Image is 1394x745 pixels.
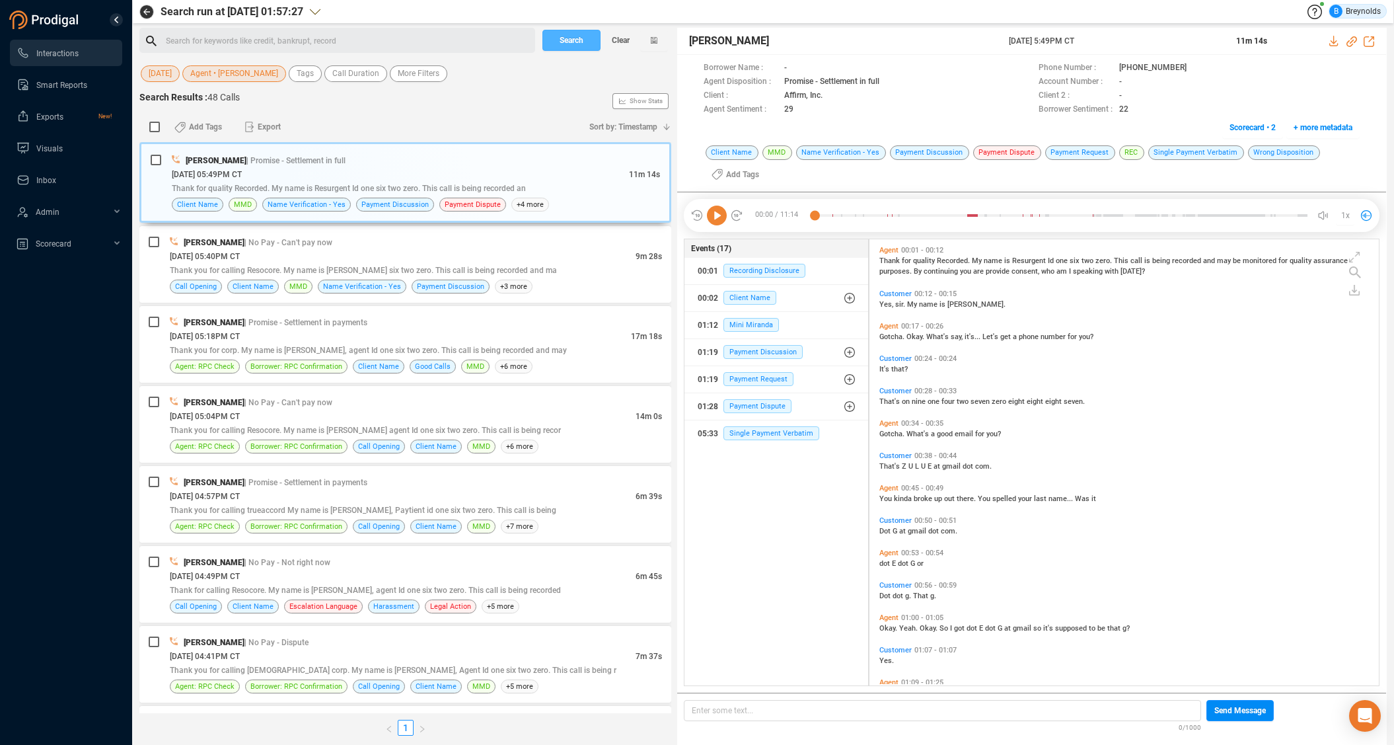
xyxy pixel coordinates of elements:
[268,198,346,211] span: Name Verification - Yes
[917,559,924,568] span: or
[581,116,671,137] button: Sort by: Timestamp
[244,238,332,247] span: | No Pay - Can't pay now
[361,198,429,211] span: Payment Discussion
[184,638,244,647] span: [PERSON_NAME]
[1043,624,1055,633] span: it's
[986,430,1001,438] span: you?
[1107,624,1122,633] span: that
[175,520,235,533] span: Agent: RPC Check
[149,65,172,82] span: [DATE]
[698,260,718,282] div: 00:01
[939,624,950,633] span: So
[472,680,490,693] span: MMD
[723,372,793,386] span: Payment Request
[1294,117,1352,138] span: + more metadata
[186,156,246,165] span: [PERSON_NAME]
[1048,494,1075,503] span: name...
[10,71,122,98] li: Smart Reports
[704,164,767,185] button: Add Tags
[175,680,235,693] span: Agent: RPC Check
[184,318,244,327] span: [PERSON_NAME]
[684,285,868,311] button: 00:02Client Name
[1073,267,1105,276] span: speaking
[913,256,937,265] span: quality
[170,652,240,661] span: [DATE] 04:41PM CT
[879,333,906,341] span: Gotcha.
[170,506,556,515] span: Thank you for calling trueaccord My name is [PERSON_NAME], Paytient id one six two zero. This cal...
[631,332,662,341] span: 17m 18s
[684,420,868,447] button: 05:33Single Payment Verbatim
[1068,333,1079,341] span: for
[398,720,414,736] li: 1
[1222,117,1283,138] button: Scorecard • 2
[1012,256,1048,265] span: Resurgent
[172,170,242,179] span: [DATE] 05:49PM CT
[612,93,669,109] button: Show Stats
[934,494,944,503] span: up
[1048,256,1056,265] span: Id
[1290,256,1313,265] span: quality
[1075,494,1091,503] span: Was
[957,397,971,406] span: two
[1097,624,1107,633] span: be
[17,167,112,193] a: Inbox
[297,65,314,82] span: Tags
[1152,256,1172,265] span: being
[1045,397,1064,406] span: eight
[36,112,63,122] span: Exports
[472,520,490,533] span: MMD
[914,494,934,503] span: broke
[184,478,244,487] span: [PERSON_NAME]
[17,135,112,161] a: Visuals
[1120,267,1145,276] span: [DATE]?
[947,300,1006,309] span: [PERSON_NAME].
[902,256,913,265] span: for
[233,280,274,293] span: Client Name
[184,558,244,567] span: [PERSON_NAME]
[892,559,898,568] span: E
[1217,256,1233,265] span: may
[189,116,222,137] span: Add Tags
[1018,494,1034,503] span: your
[928,397,941,406] span: one
[636,652,662,661] span: 7m 37s
[907,300,919,309] span: My
[930,592,936,600] span: g.
[636,572,662,581] span: 6m 45s
[684,366,868,393] button: 01:19Payment Request
[1008,397,1027,406] span: eight
[511,198,549,212] span: +4 more
[912,397,928,406] span: nine
[323,280,401,293] span: Name Verification - Yes
[636,492,662,501] span: 6m 39s
[390,65,447,82] button: More Filters
[139,226,671,303] div: [PERSON_NAME]| No Pay - Can't pay now[DATE] 05:40PM CT9m 28sThank you for calling Resocore. My na...
[960,267,973,276] span: you
[416,440,457,453] span: Client Name
[879,494,894,503] span: You
[698,315,718,336] div: 01:12
[992,397,1008,406] span: zero
[1004,256,1012,265] span: is
[170,586,561,595] span: Thank for calling Resocore. My name is [PERSON_NAME], agent Id one six two zero. This call is bei...
[941,397,957,406] span: four
[1214,700,1266,721] span: Send Message
[879,559,892,568] span: dot
[430,600,471,613] span: Legal Action
[98,103,112,130] span: New!
[166,116,230,137] button: Add Tags
[919,300,939,309] span: name
[139,466,671,543] div: [PERSON_NAME]| Promise - Settlement in payments[DATE] 04:57PM CT6m 39sThank you for calling truea...
[1203,256,1217,265] span: and
[170,252,240,261] span: [DATE] 05:40PM CT
[1089,624,1097,633] span: to
[36,144,63,153] span: Visuals
[1070,256,1082,265] span: six
[899,624,920,633] span: Yeah.
[170,332,240,341] span: [DATE] 05:18PM CT
[879,592,893,600] span: Dot
[723,426,819,440] span: Single Payment Verbatim
[139,546,671,623] div: [PERSON_NAME]| No Pay - Not right now[DATE] 04:49PM CT6m 45sThank for calling Resocore. My name i...
[244,638,309,647] span: | No Pay - Dispute
[684,258,868,284] button: 00:01Recording Disclosure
